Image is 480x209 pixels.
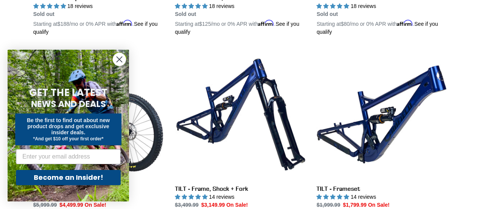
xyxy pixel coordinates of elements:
span: NEWS AND DEALS [31,98,106,110]
button: Close dialog [113,53,126,66]
input: Enter your email address [16,149,121,164]
span: GET THE LATEST [29,86,107,99]
span: *And get $10 off your first order* [33,136,103,141]
span: Be the first to find out about new product drops and get exclusive insider deals. [27,117,110,135]
button: Become an Insider! [16,170,121,185]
